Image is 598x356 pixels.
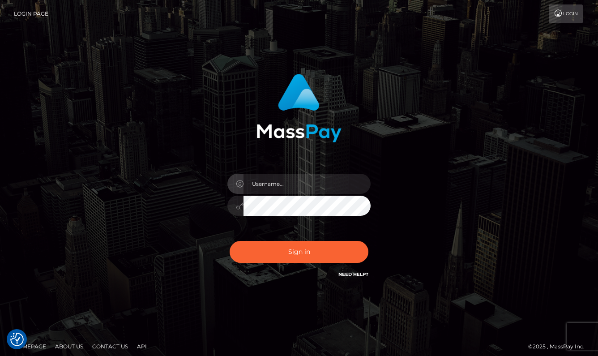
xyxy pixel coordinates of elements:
button: Sign in [230,241,368,263]
img: Revisit consent button [10,333,24,346]
a: Homepage [10,339,50,353]
a: API [133,339,150,353]
a: Login [549,4,583,23]
img: MassPay Login [256,74,342,142]
input: Username... [243,174,371,194]
div: © 2025 , MassPay Inc. [528,342,591,352]
a: Need Help? [338,271,368,277]
button: Consent Preferences [10,333,24,346]
a: Login Page [14,4,48,23]
a: Contact Us [89,339,132,353]
a: About Us [51,339,87,353]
